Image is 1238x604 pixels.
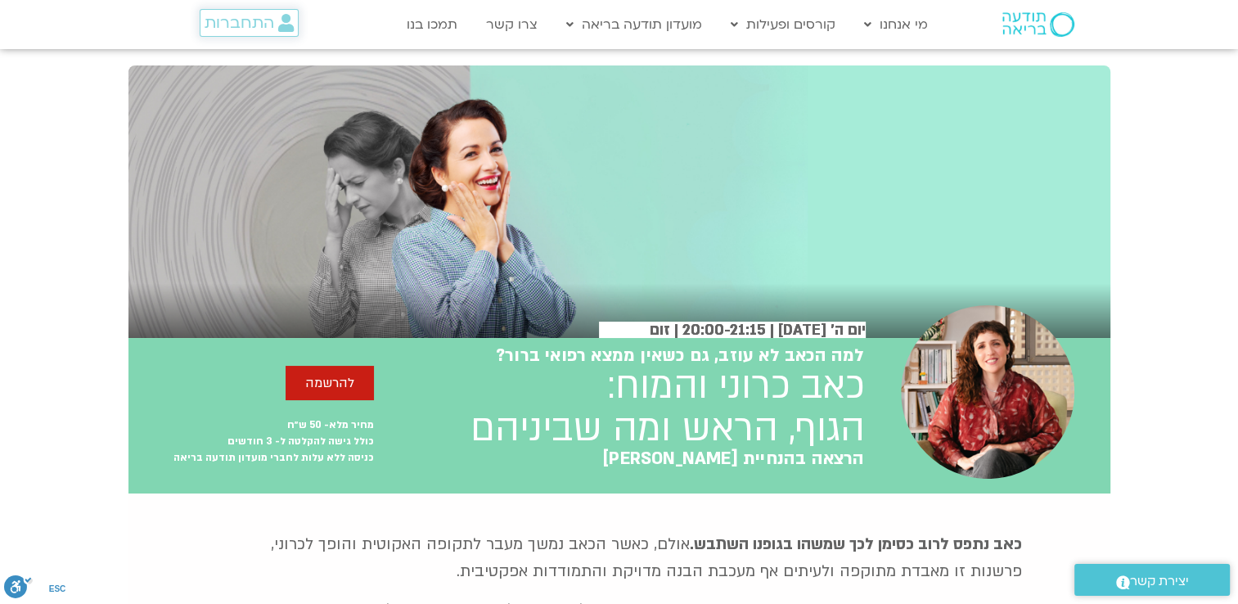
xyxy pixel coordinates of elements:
h2: למה הכאב לא עוזב, גם כשאין ממצא רפואי ברור? [496,346,865,366]
strong: כאב נתפס לרוב כסימן לכך שמשהו בגופנו השתבש. [690,534,1022,555]
img: תודעה בריאה [1002,12,1074,37]
a: להרשמה [286,366,374,400]
h2: הרצאה בהנחיית [PERSON_NAME] [602,449,864,469]
a: קורסים ופעילות [723,9,844,40]
a: צרו קשר [478,9,546,40]
span: יצירת קשר [1130,570,1189,593]
span: להרשמה [305,376,354,390]
p: אולם, כאשר הכאב נמשך מעבר לתקופה האקוטית והופך לכרוני, פרשנות זו מאבדת מתוקפה ולעיתים אף מעכבת הב... [217,531,1022,585]
h2: יום ה׳ [DATE] | 20:00-21:15 | זום [599,322,866,339]
a: יצירת קשר [1074,564,1230,596]
h2: כאב כרוני והמוח: הגוף, הראש ומה שביניהם [470,365,865,450]
p: מחיר מלא- 50 ש״ח כולל גישה להקלטה ל- 3 חודשים כניסה ללא עלות לחברי מועדון תודעה בריאה [128,417,374,466]
span: התחברות [205,14,274,32]
a: מועדון תודעה בריאה [558,9,710,40]
a: תמכו בנו [398,9,466,40]
a: מי אנחנו [856,9,936,40]
a: התחברות [200,9,299,37]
